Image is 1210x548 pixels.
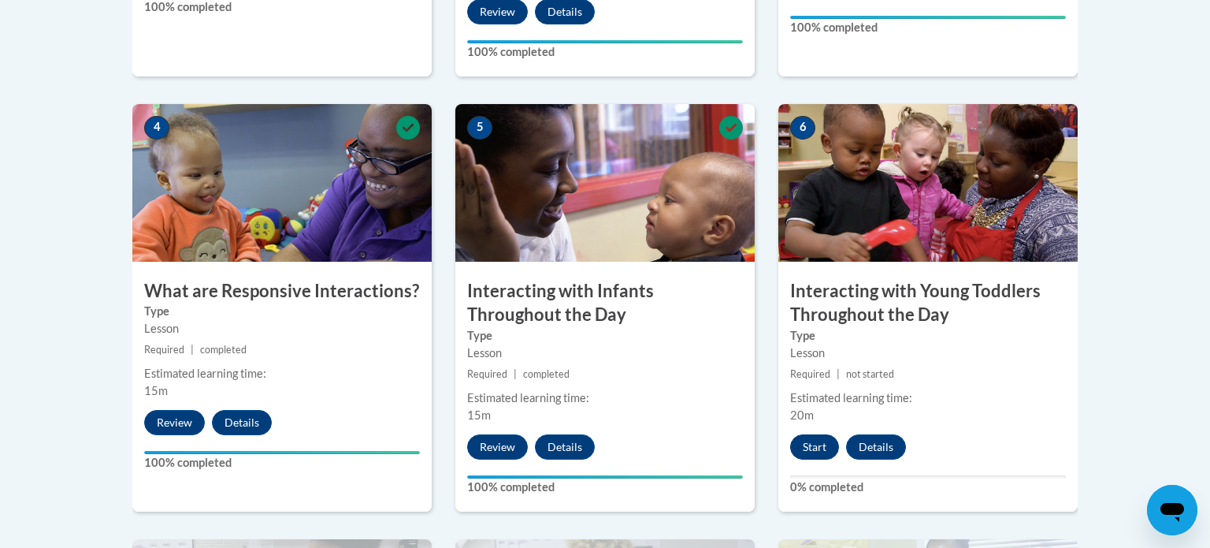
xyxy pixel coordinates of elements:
[790,345,1066,362] div: Lesson
[467,43,743,61] label: 100% completed
[778,279,1078,328] h3: Interacting with Young Toddlers Throughout the Day
[144,320,420,337] div: Lesson
[467,368,507,380] span: Required
[790,408,814,422] span: 20m
[467,116,492,140] span: 5
[467,327,743,345] label: Type
[837,368,840,380] span: |
[778,104,1078,262] img: Course Image
[200,344,247,356] span: completed
[144,451,420,454] div: Your progress
[144,365,420,382] div: Estimated learning time:
[467,390,743,407] div: Estimated learning time:
[144,303,420,320] label: Type
[144,384,168,397] span: 15m
[846,368,894,380] span: not started
[467,40,743,43] div: Your progress
[132,279,432,304] h3: What are Responsive Interactions?
[144,116,169,140] span: 4
[144,344,184,356] span: Required
[467,475,743,479] div: Your progress
[790,368,830,380] span: Required
[467,408,491,422] span: 15m
[790,390,1066,407] div: Estimated learning time:
[523,368,570,380] span: completed
[467,479,743,496] label: 100% completed
[846,434,906,460] button: Details
[790,19,1066,36] label: 100% completed
[455,104,755,262] img: Course Image
[212,410,272,435] button: Details
[144,454,420,472] label: 100% completed
[455,279,755,328] h3: Interacting with Infants Throughout the Day
[514,368,517,380] span: |
[790,479,1066,496] label: 0% completed
[790,16,1066,19] div: Your progress
[790,116,815,140] span: 6
[1147,485,1197,535] iframe: Button to launch messaging window
[132,104,432,262] img: Course Image
[790,327,1066,345] label: Type
[467,434,528,460] button: Review
[467,345,743,362] div: Lesson
[191,344,194,356] span: |
[144,410,205,435] button: Review
[535,434,595,460] button: Details
[790,434,839,460] button: Start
